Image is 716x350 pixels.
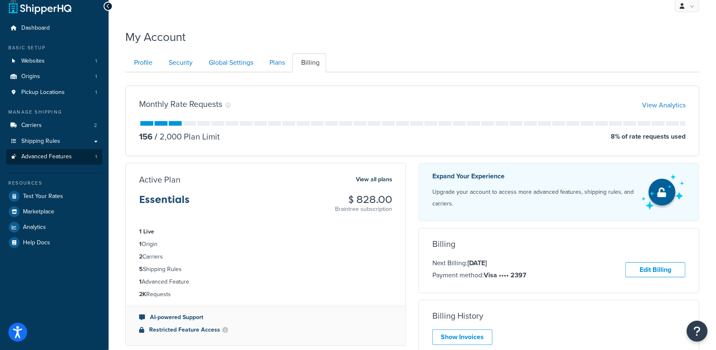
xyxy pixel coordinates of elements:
[139,325,392,335] li: Restricted Feature Access
[21,58,45,65] span: Websites
[261,53,292,72] a: Plans
[432,258,526,269] p: Next Billing:
[139,313,392,322] li: AI-powered Support
[335,205,392,213] p: Braintree subscription
[6,53,102,69] a: Websites 1
[6,235,102,250] a: Help Docs
[152,131,220,142] p: 2,000 Plan Limit
[642,100,686,110] a: View Analytics
[160,53,199,72] a: Security
[6,220,102,235] a: Analytics
[95,58,97,65] span: 1
[139,175,180,184] h3: Active Plan
[95,153,97,160] span: 1
[139,194,190,212] h3: Essentials
[21,25,50,32] span: Dashboard
[23,193,63,200] span: Test Your Rates
[625,262,686,278] a: Edit Billing
[6,44,102,51] div: Basic Setup
[94,122,97,129] span: 2
[139,240,142,249] strong: 1
[467,258,487,268] strong: [DATE]
[484,270,526,280] strong: Visa •••• 2397
[139,277,392,287] li: Advanced Feature
[6,149,102,165] a: Advanced Features 1
[6,20,102,36] a: Dashboard
[139,277,142,286] strong: 1
[356,174,392,185] a: View all plans
[432,330,493,345] a: Show Invoices
[95,73,97,80] span: 1
[6,53,102,69] li: Websites
[139,265,392,274] li: Shipping Rules
[139,290,146,299] strong: 2K
[6,180,102,187] div: Resources
[6,134,102,149] a: Shipping Rules
[139,240,392,249] li: Origin
[21,122,42,129] span: Carriers
[139,227,154,236] strong: 1 Live
[432,311,483,320] h3: Billing History
[155,130,157,143] span: /
[21,73,40,80] span: Origins
[139,131,152,142] p: 156
[21,153,72,160] span: Advanced Features
[6,118,102,133] li: Carriers
[6,204,102,219] a: Marketplace
[23,239,50,246] span: Help Docs
[292,53,326,72] a: Billing
[139,252,142,261] strong: 2
[6,85,102,100] a: Pickup Locations 1
[432,270,526,281] p: Payment method:
[6,118,102,133] a: Carriers 2
[6,85,102,100] li: Pickup Locations
[23,224,46,231] span: Analytics
[335,194,392,205] h3: $ 828.00
[6,189,102,204] a: Test Your Rates
[432,239,455,249] h3: Billing
[23,208,54,216] span: Marketplace
[432,170,634,182] p: Expand Your Experience
[6,69,102,84] a: Origins 1
[139,252,392,261] li: Carriers
[21,138,60,145] span: Shipping Rules
[6,109,102,116] div: Manage Shipping
[139,99,222,109] h3: Monthly Rate Requests
[432,186,634,210] p: Upgrade your account to access more advanced features, shipping rules, and carriers.
[139,265,143,274] strong: 5
[687,321,708,342] button: Open Resource Center
[611,131,686,142] p: 8 % of rate requests used
[6,69,102,84] li: Origins
[419,163,699,221] a: Expand Your Experience Upgrade your account to access more advanced features, shipping rules, and...
[21,89,65,96] span: Pickup Locations
[6,149,102,165] li: Advanced Features
[95,89,97,96] span: 1
[139,290,392,299] li: Requests
[125,53,159,72] a: Profile
[125,29,185,45] h1: My Account
[200,53,260,72] a: Global Settings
